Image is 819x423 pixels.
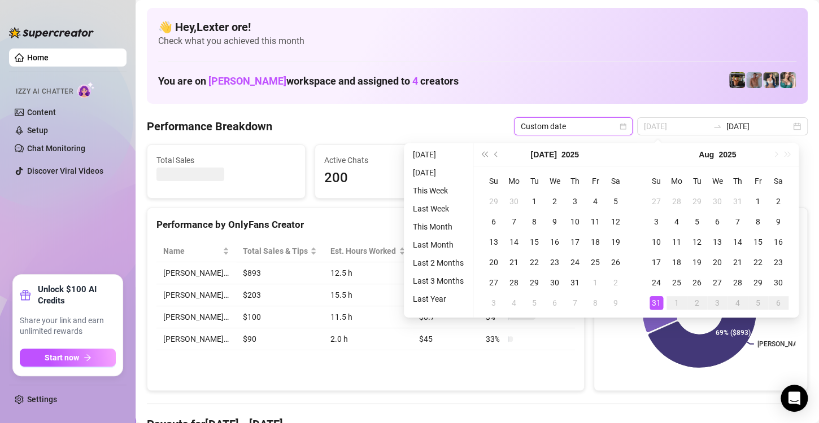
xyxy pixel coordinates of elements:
input: Start date [644,120,708,133]
td: 2025-09-04 [727,293,748,313]
li: Last 3 Months [408,274,468,288]
div: 15 [528,235,541,249]
td: 2025-08-04 [504,293,524,313]
div: 12 [609,215,622,228]
div: 6 [772,296,785,310]
td: 2025-07-01 [524,191,544,211]
td: 2025-08-01 [748,191,768,211]
td: 2025-07-10 [565,211,585,232]
div: Open Intercom Messenger [781,385,808,412]
td: 2025-08-18 [666,252,687,272]
th: Fr [585,171,605,191]
div: 10 [650,235,663,249]
td: 2025-07-31 [727,191,748,211]
div: 14 [731,235,744,249]
button: Choose a month [699,143,714,166]
td: 2025-07-16 [544,232,565,252]
text: [PERSON_NAME]… [757,340,813,348]
div: 24 [568,255,582,269]
li: Last Week [408,202,468,215]
div: 29 [528,276,541,289]
td: 2025-08-09 [605,293,626,313]
button: Last year (Control + left) [478,143,490,166]
th: Tu [524,171,544,191]
div: 31 [568,276,582,289]
span: Active Chats [324,154,464,166]
td: 2025-07-08 [524,211,544,232]
td: 2025-08-17 [646,252,666,272]
td: 2025-08-13 [707,232,727,252]
td: 2025-08-28 [727,272,748,293]
div: 5 [528,296,541,310]
td: 2025-07-22 [524,252,544,272]
img: Joey [746,72,762,88]
td: 2025-08-06 [544,293,565,313]
td: 2025-07-31 [565,272,585,293]
td: 2025-08-31 [646,293,666,313]
td: 2025-08-14 [727,232,748,252]
input: End date [726,120,791,133]
td: 2025-07-28 [504,272,524,293]
div: 3 [711,296,724,310]
div: 17 [568,235,582,249]
li: Last 2 Months [408,256,468,270]
div: 8 [751,215,765,228]
td: 2025-07-27 [646,191,666,211]
div: 28 [507,276,521,289]
span: 200 [324,168,464,189]
td: 2025-08-03 [483,293,504,313]
span: to [713,122,722,131]
span: Share your link and earn unlimited rewards [20,315,116,337]
td: 2025-08-06 [707,211,727,232]
div: 9 [772,215,785,228]
div: 27 [487,276,500,289]
td: $893 [236,262,324,284]
div: 2 [772,195,785,208]
td: 2025-08-07 [727,211,748,232]
div: 16 [548,235,561,249]
td: 2025-08-10 [646,232,666,252]
div: 12 [690,235,704,249]
td: 2025-07-04 [585,191,605,211]
td: [PERSON_NAME]… [156,306,236,328]
span: Name [163,245,220,257]
td: 2025-08-12 [687,232,707,252]
div: 30 [507,195,521,208]
a: Setup [27,126,48,135]
a: Content [27,108,56,117]
img: Katy [763,72,779,88]
td: 2025-08-09 [768,211,788,232]
td: 2025-08-23 [768,252,788,272]
td: 2025-08-27 [707,272,727,293]
div: 16 [772,235,785,249]
img: AI Chatter [77,82,95,98]
td: 2025-07-02 [544,191,565,211]
a: Home [27,53,49,62]
img: logo-BBDzfeDw.svg [9,27,94,38]
td: 2025-08-08 [585,293,605,313]
td: 2025-09-01 [666,293,687,313]
td: 2025-08-15 [748,232,768,252]
td: 2025-08-29 [748,272,768,293]
div: 5 [609,195,622,208]
td: $90 [236,328,324,350]
div: 20 [711,255,724,269]
td: 2025-07-17 [565,232,585,252]
span: Start now [45,353,79,362]
td: $203 [236,284,324,306]
span: 4 [412,75,418,87]
td: 2025-08-05 [524,293,544,313]
div: 31 [731,195,744,208]
h4: 👋 Hey, Lexter ore ! [158,19,796,35]
div: 13 [711,235,724,249]
span: Total Sales [156,154,296,166]
div: 2 [690,296,704,310]
span: gift [20,289,31,301]
div: 2 [548,195,561,208]
div: 18 [670,255,683,269]
div: 29 [487,195,500,208]
th: We [544,171,565,191]
div: 21 [731,255,744,269]
div: 6 [711,215,724,228]
td: [PERSON_NAME]… [156,284,236,306]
